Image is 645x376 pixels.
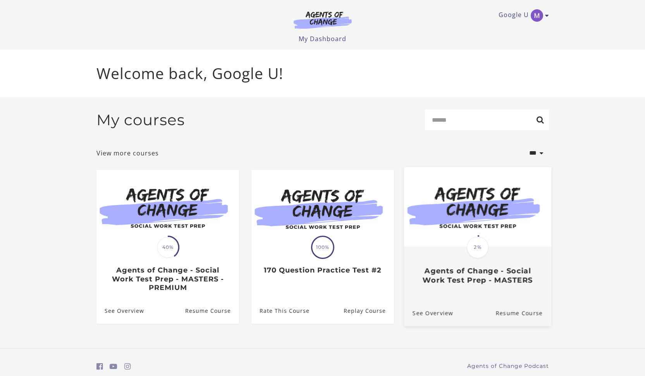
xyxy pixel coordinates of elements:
h3: 170 Question Practice Test #2 [260,266,385,275]
i: https://www.youtube.com/c/AgentsofChangeTestPrepbyMeaganMitchell (Open in a new window) [110,363,117,370]
img: Agents of Change Logo [286,11,360,29]
span: 100% [312,237,333,258]
a: https://www.facebook.com/groups/aswbtestprep (Open in a new window) [96,361,103,372]
a: Agents of Change - Social Work Test Prep - MASTERS: Resume Course [495,300,551,326]
a: 170 Question Practice Test #2: Resume Course [343,298,394,323]
h3: Agents of Change - Social Work Test Prep - MASTERS - PREMIUM [105,266,230,292]
span: 40% [157,237,178,258]
a: Agents of Change - Social Work Test Prep - MASTERS: See Overview [404,300,453,326]
i: https://www.instagram.com/agentsofchangeprep/ (Open in a new window) [124,363,131,370]
a: 170 Question Practice Test #2: Rate This Course [251,298,310,323]
span: 2% [467,236,488,258]
a: Agents of Change - Social Work Test Prep - MASTERS - PREMIUM: Resume Course [185,298,239,323]
h2: My courses [96,111,185,129]
a: https://www.youtube.com/c/AgentsofChangeTestPrepbyMeaganMitchell (Open in a new window) [110,361,117,372]
a: https://www.instagram.com/agentsofchangeprep/ (Open in a new window) [124,361,131,372]
h3: Agents of Change - Social Work Test Prep - MASTERS [412,266,542,284]
a: Toggle menu [499,9,545,22]
a: Agents of Change - Social Work Test Prep - MASTERS - PREMIUM: See Overview [96,298,144,323]
p: Welcome back, Google U! [96,62,549,85]
a: Agents of Change Podcast [467,362,549,370]
i: https://www.facebook.com/groups/aswbtestprep (Open in a new window) [96,363,103,370]
a: My Dashboard [299,34,346,43]
a: View more courses [96,148,159,158]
